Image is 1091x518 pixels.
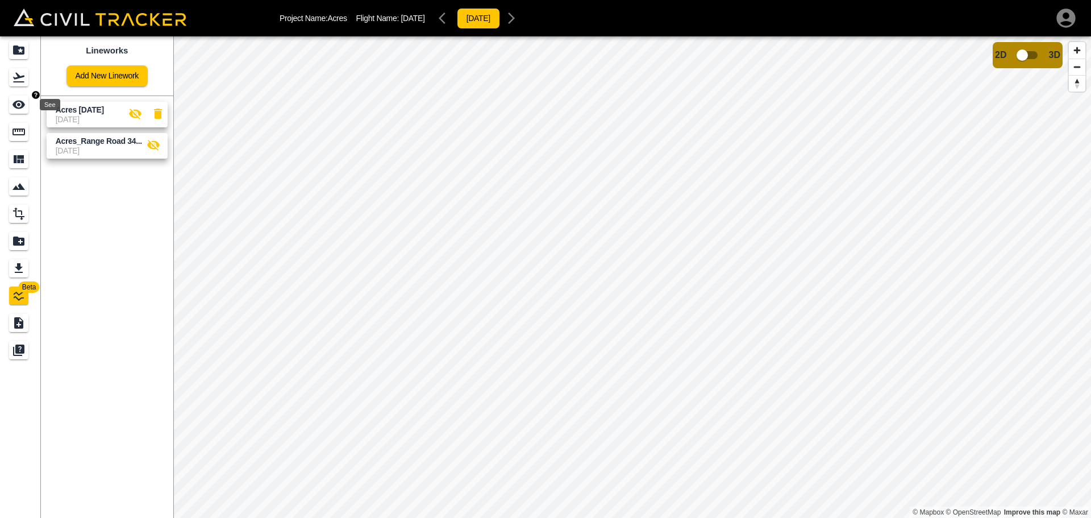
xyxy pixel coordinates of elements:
[995,50,1006,60] span: 2D
[401,14,425,23] span: [DATE]
[1069,59,1085,75] button: Zoom out
[40,99,60,110] div: See
[1062,508,1088,516] a: Maxar
[1069,42,1085,59] button: Zoom in
[173,36,1091,518] canvas: Map
[457,8,500,29] button: [DATE]
[280,14,347,23] p: Project Name: Acres
[1069,75,1085,92] button: Reset bearing to north
[946,508,1001,516] a: OpenStreetMap
[14,9,186,26] img: Civil Tracker
[1049,50,1060,60] span: 3D
[356,14,425,23] p: Flight Name:
[1004,508,1060,516] a: Map feedback
[913,508,944,516] a: Mapbox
